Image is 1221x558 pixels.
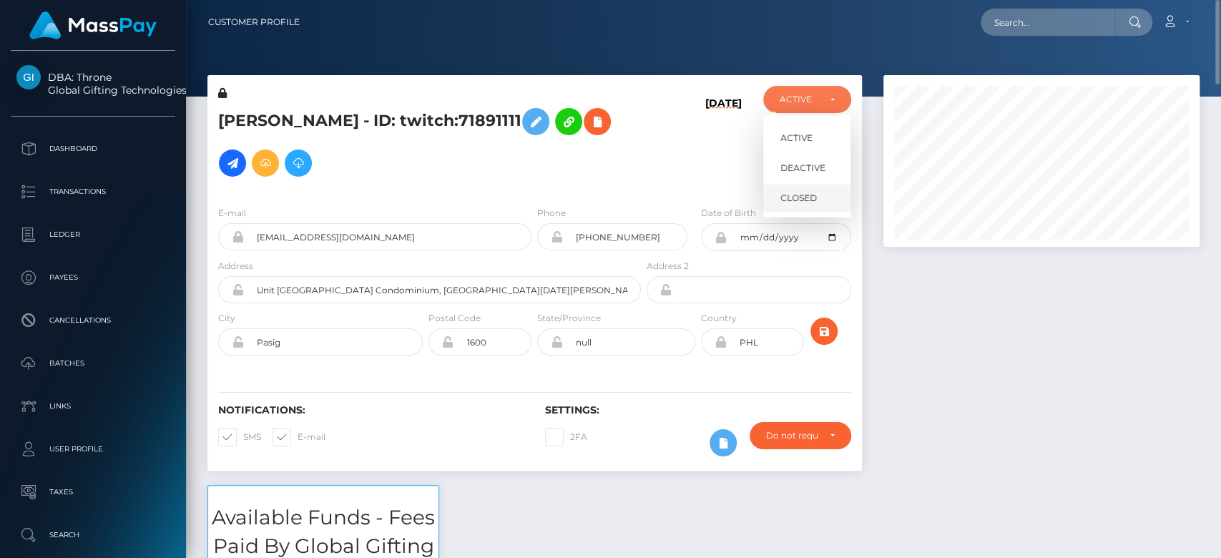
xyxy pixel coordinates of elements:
span: ACTIVE [780,132,813,145]
a: Cancellations [11,303,175,338]
p: Dashboard [16,138,170,160]
p: Search [16,524,170,546]
a: Transactions [11,174,175,210]
h6: Settings: [545,404,850,416]
span: CLOSED [780,192,817,205]
a: Dashboard [11,131,175,167]
p: Taxes [16,481,170,503]
label: E-mail [273,428,325,446]
p: Payees [16,267,170,288]
label: Phone [537,207,566,220]
p: Links [16,396,170,417]
img: MassPay Logo [29,11,157,39]
label: City [218,312,235,325]
a: Ledger [11,217,175,253]
label: Address 2 [647,260,689,273]
label: E-mail [218,207,246,220]
a: Batches [11,346,175,381]
label: State/Province [537,312,601,325]
img: Global Gifting Technologies Inc [16,65,41,89]
label: Date of Birth [701,207,756,220]
p: Batches [16,353,170,374]
a: Initiate Payout [219,150,246,177]
a: User Profile [11,431,175,467]
div: Do not require [766,430,818,441]
h5: [PERSON_NAME] - ID: twitch:71891111 [218,101,633,184]
label: Address [218,260,253,273]
p: Transactions [16,181,170,202]
h6: [DATE] [705,97,742,189]
input: Search... [981,9,1115,36]
p: Cancellations [16,310,170,331]
a: Payees [11,260,175,295]
label: SMS [218,428,261,446]
a: Search [11,517,175,553]
label: Postal Code [428,312,481,325]
label: Country [701,312,737,325]
h6: Notifications: [218,404,524,416]
button: ACTIVE [763,86,850,113]
span: DBA: Throne Global Gifting Technologies Inc [11,71,175,97]
a: Taxes [11,474,175,510]
a: Customer Profile [208,7,300,37]
label: 2FA [545,428,587,446]
button: Do not require [750,422,850,449]
div: ACTIVE [780,94,818,105]
span: DEACTIVE [780,162,825,175]
a: Links [11,388,175,424]
p: User Profile [16,439,170,460]
p: Ledger [16,224,170,245]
